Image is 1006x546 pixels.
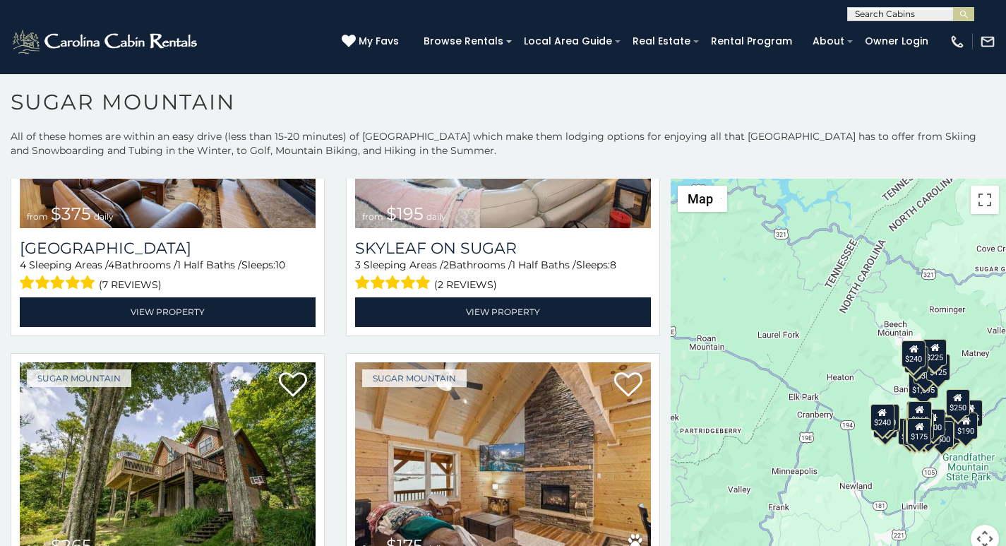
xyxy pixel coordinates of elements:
div: $195 [936,417,960,444]
span: 2 [443,259,449,271]
span: $195 [386,203,424,224]
span: Map [688,191,713,206]
a: My Favs [342,34,402,49]
div: $190 [954,413,978,439]
span: 10 [275,259,285,271]
div: $225 [923,339,947,366]
img: mail-regular-white.png [980,34,995,49]
h3: Little Sugar Haven [20,239,316,258]
div: $190 [906,401,930,428]
a: Owner Login [858,30,935,52]
div: $1,095 [908,372,938,398]
a: [GEOGRAPHIC_DATA] [20,239,316,258]
div: $200 [921,409,945,436]
span: 3 [355,259,361,271]
span: from [362,211,383,222]
div: Sleeping Areas / Bathrooms / Sleeps: [355,258,651,294]
div: $300 [906,403,930,429]
a: Local Area Guide [517,30,619,52]
span: $375 [51,203,91,224]
span: (7 reviews) [99,275,162,294]
div: $210 [875,404,899,431]
div: Sleeping Areas / Bathrooms / Sleeps: [20,258,316,294]
span: 4 [108,259,114,271]
a: Rental Program [704,30,799,52]
div: $240 [902,340,926,367]
img: White-1-2.png [11,28,201,56]
button: Change map style [678,186,727,212]
a: Real Estate [625,30,697,52]
div: $225 [875,405,899,432]
div: $125 [926,354,950,381]
span: (2 reviews) [434,275,497,294]
div: $265 [907,401,931,428]
span: 4 [20,259,26,271]
button: Toggle fullscreen view [971,186,999,214]
a: Add to favorites [279,371,307,400]
div: $375 [906,417,930,444]
a: View Property [20,297,316,326]
div: $175 [905,417,929,444]
div: $170 [904,346,928,373]
a: Sugar Mountain [27,369,131,387]
a: Browse Rentals [417,30,510,52]
img: phone-regular-white.png [950,34,965,49]
span: daily [426,211,446,222]
div: $175 [907,418,931,445]
span: 1 Half Baths / [512,259,576,271]
a: Skyleaf on Sugar [355,239,651,258]
div: $195 [909,413,933,439]
div: $155 [903,419,927,446]
div: $155 [958,400,982,427]
span: My Favs [359,34,399,49]
span: daily [94,211,114,222]
a: View Property [355,297,651,326]
span: 8 [610,259,616,271]
div: $240 [870,404,894,431]
a: Sugar Mountain [362,369,467,387]
div: $250 [945,389,969,416]
a: About [806,30,851,52]
span: from [27,211,48,222]
span: 1 Half Baths / [177,259,241,271]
